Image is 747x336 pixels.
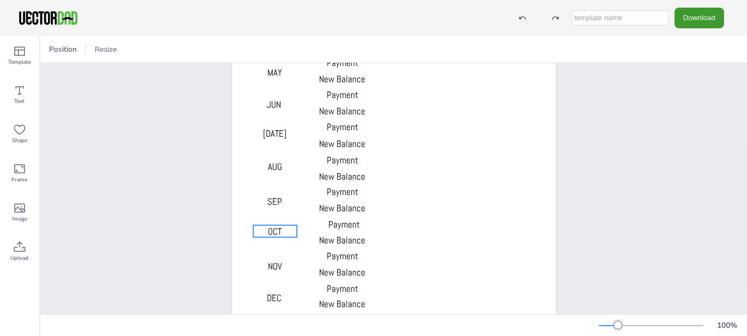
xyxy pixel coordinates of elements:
span: [DATE] [263,128,286,140]
span: New Balance [319,298,365,310]
span: NOV [268,260,282,272]
span: Position [47,44,79,54]
input: template name [572,10,669,26]
span: Payment [327,154,358,166]
span: Payment [327,57,358,69]
span: OCT [268,225,281,237]
span: New Balance [319,73,365,85]
span: Shape [12,136,27,145]
span: Template [8,58,31,66]
span: New Balance [319,105,365,117]
button: Download [675,8,724,28]
span: Image [12,215,27,223]
span: New Balance [319,266,365,278]
span: Payment [327,186,358,198]
span: SEP [267,196,282,207]
span: JUN [267,99,281,111]
div: 100 % [714,320,740,331]
span: DEC [267,292,281,304]
span: Payment [327,283,358,295]
span: Text [15,97,25,106]
span: New Balance [319,234,365,246]
span: New Balance [319,170,365,182]
button: Resize [90,41,121,58]
span: New Balance [319,202,365,214]
span: New Balance [319,138,365,150]
span: Payment [327,250,358,262]
span: MAY [267,66,282,78]
span: AUG [268,161,282,173]
span: Upload [11,254,29,262]
span: Frame [12,175,28,184]
span: Payment [327,89,358,101]
img: VectorDad-1.png [17,10,79,26]
span: Payment [327,121,358,133]
span: Payment [328,218,360,230]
